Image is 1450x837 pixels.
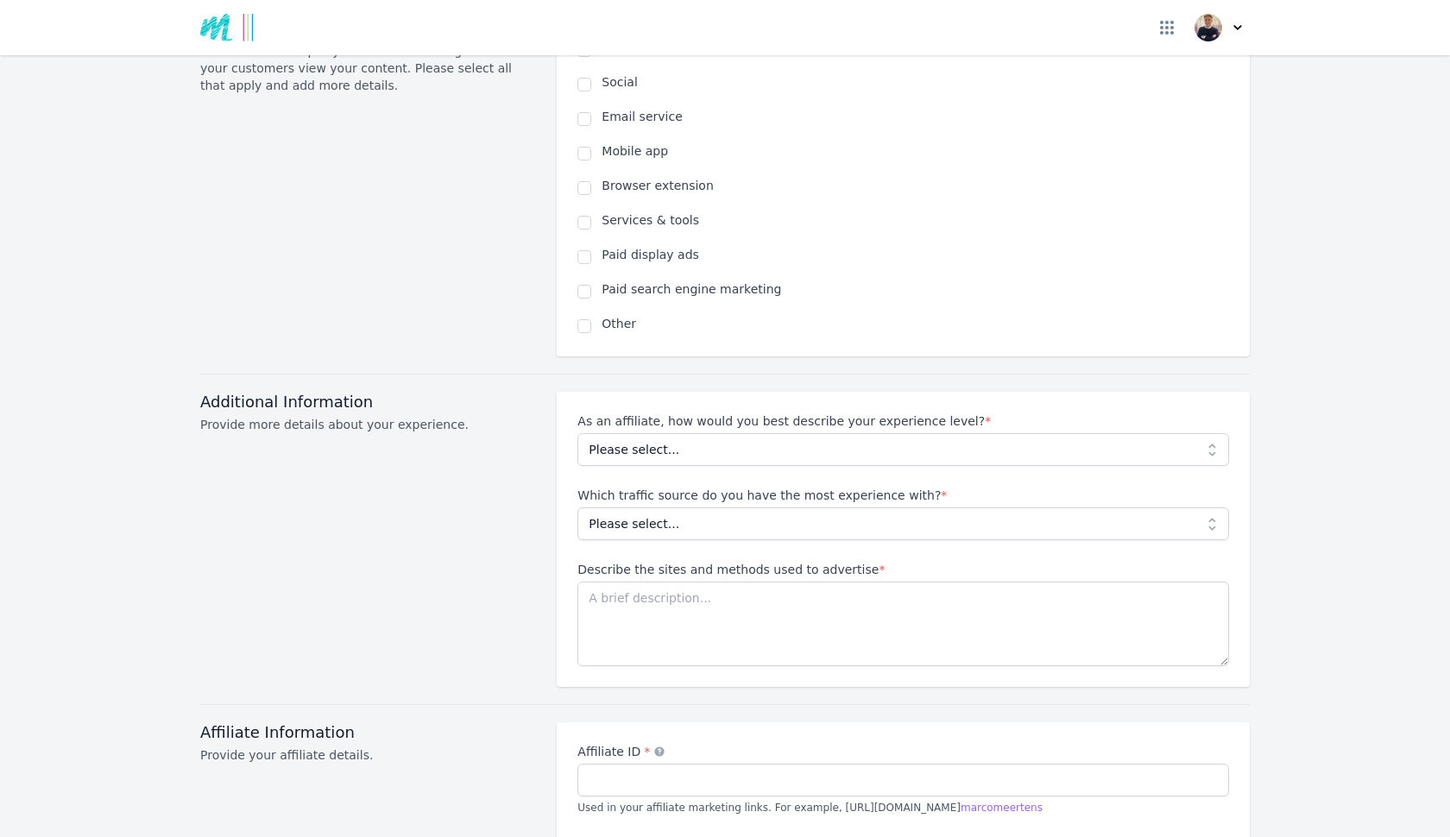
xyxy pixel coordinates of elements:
[577,487,1229,504] label: Which traffic source do you have the most experience with?
[602,211,1229,229] label: Services & tools
[577,743,1229,760] label: Affiliate ID
[602,73,1229,91] label: Social
[602,280,1229,298] label: Paid search engine marketing
[200,416,536,433] p: Provide more details about your experience.
[200,392,536,412] h3: Additional Information
[602,142,1229,160] label: Mobile app
[200,746,536,764] p: Provide your affiliate details.
[602,315,1229,332] label: Other
[577,802,1043,814] span: Used in your affiliate marketing links. For example, [URL][DOMAIN_NAME]
[200,42,536,94] p: A Promotional Property is the media through which your customers view your content. Please select...
[602,177,1229,194] label: Browser extension
[577,412,1229,430] label: As an affiliate, how would you best describe your experience level?
[961,802,1043,814] span: marcomeertens
[200,722,536,743] h3: Affiliate Information
[602,108,1229,125] label: Email service
[577,561,1229,578] label: Describe the sites and methods used to advertise
[602,246,1229,263] label: Paid display ads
